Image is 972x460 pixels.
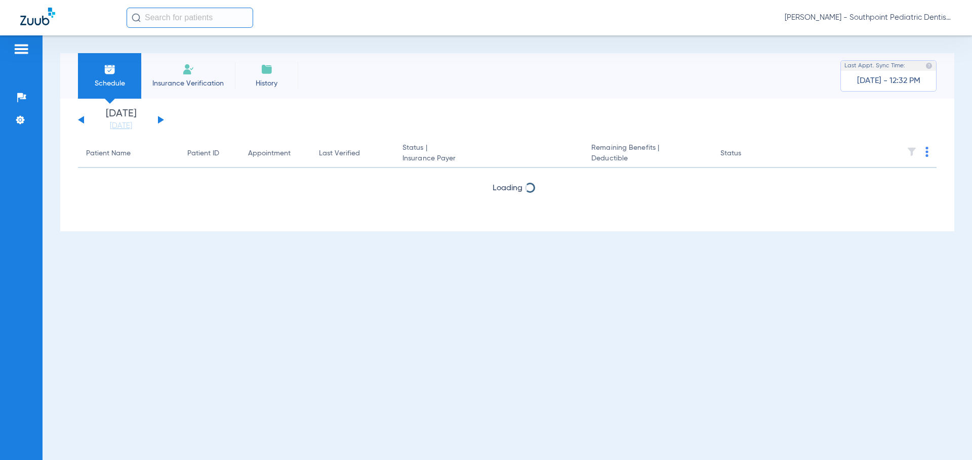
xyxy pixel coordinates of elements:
[242,78,291,89] span: History
[857,76,920,86] span: [DATE] - 12:32 PM
[91,109,151,131] li: [DATE]
[149,78,227,89] span: Insurance Verification
[925,62,933,69] img: last sync help info
[86,148,131,159] div: Patient Name
[785,13,952,23] span: [PERSON_NAME] - Southpoint Pediatric Dentistry
[187,148,232,159] div: Patient ID
[86,148,171,159] div: Patient Name
[261,63,273,75] img: History
[20,8,55,25] img: Zuub Logo
[132,13,141,22] img: Search Icon
[394,140,583,168] th: Status |
[319,148,386,159] div: Last Verified
[187,148,219,159] div: Patient ID
[319,148,360,159] div: Last Verified
[493,184,522,192] span: Loading
[925,147,928,157] img: group-dot-blue.svg
[248,148,303,159] div: Appointment
[13,43,29,55] img: hamburger-icon
[127,8,253,28] input: Search for patients
[907,147,917,157] img: filter.svg
[402,153,575,164] span: Insurance Payer
[583,140,712,168] th: Remaining Benefits |
[844,61,905,71] span: Last Appt. Sync Time:
[712,140,781,168] th: Status
[248,148,291,159] div: Appointment
[91,121,151,131] a: [DATE]
[104,63,116,75] img: Schedule
[591,153,704,164] span: Deductible
[86,78,134,89] span: Schedule
[182,63,194,75] img: Manual Insurance Verification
